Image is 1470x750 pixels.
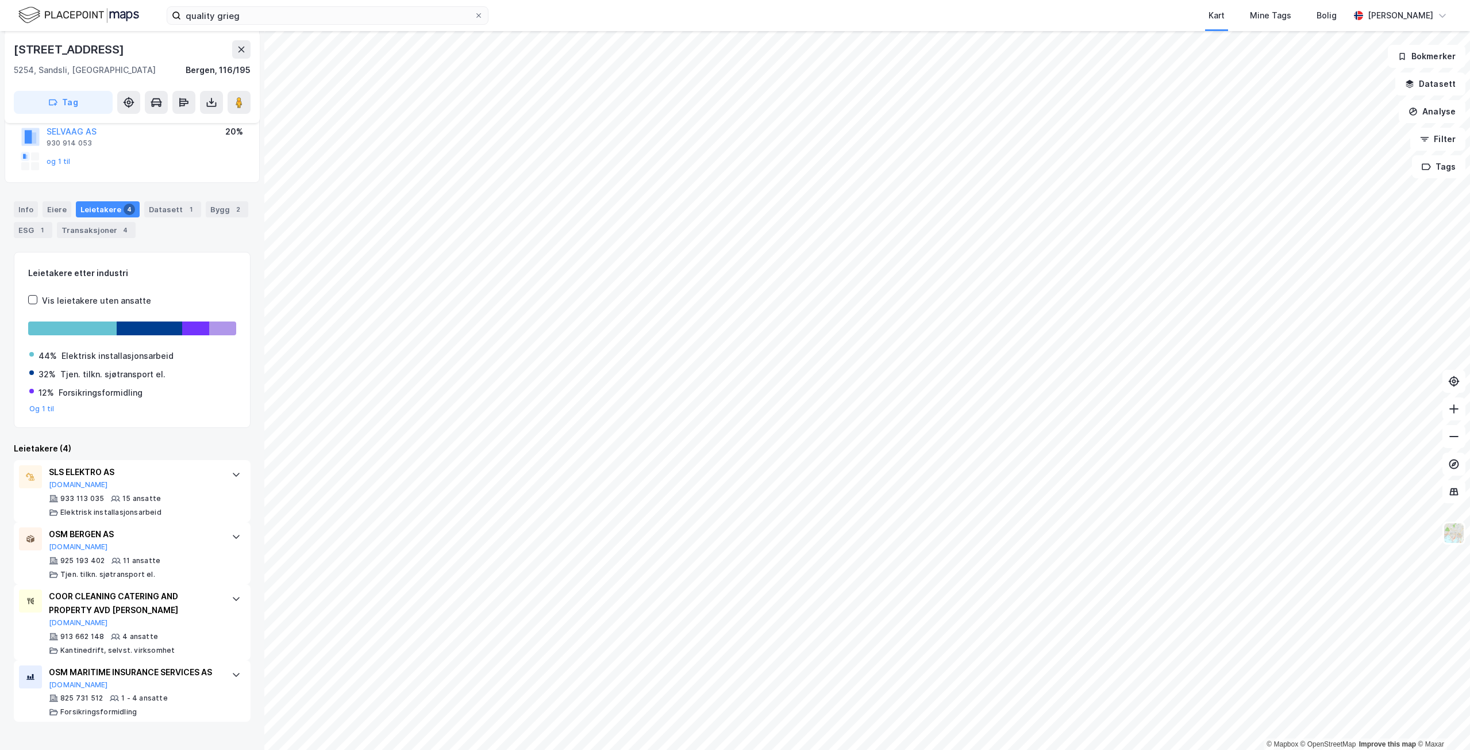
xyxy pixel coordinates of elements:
div: 913 662 148 [60,632,104,641]
div: Bolig [1317,9,1337,22]
div: SLS ELEKTRO AS [49,465,220,479]
div: 15 ansatte [122,494,161,503]
div: Bygg [206,201,248,217]
div: Kantinedrift, selvst. virksomhet [60,646,175,655]
div: Forsikringsformidling [60,707,137,717]
div: Elektrisk installasjonsarbeid [61,349,174,363]
button: [DOMAIN_NAME] [49,480,108,489]
div: 825 731 512 [60,694,103,703]
div: Transaksjoner [57,222,136,238]
div: [PERSON_NAME] [1368,9,1433,22]
div: Leietakere etter industri [28,266,236,280]
a: Mapbox [1267,740,1298,748]
img: logo.f888ab2527a4732fd821a326f86c7f29.svg [18,5,139,25]
div: 4 [120,224,131,236]
div: Leietakere (4) [14,442,251,456]
button: Og 1 til [29,404,55,414]
div: 930 914 053 [47,139,92,148]
div: 2 [232,204,244,215]
div: [STREET_ADDRESS] [14,40,126,59]
div: Kart [1209,9,1225,22]
div: 1 - 4 ansatte [121,694,168,703]
div: Eiere [43,201,71,217]
div: 44% [39,349,57,363]
div: Vis leietakere uten ansatte [42,294,151,308]
iframe: Chat Widget [1413,695,1470,750]
div: Tjen. tilkn. sjøtransport el. [60,368,166,381]
div: OSM MARITIME INSURANCE SERVICES AS [49,665,220,679]
button: Bokmerker [1388,45,1465,68]
div: 1 [185,204,197,215]
button: Analyse [1399,100,1465,123]
input: Søk på adresse, matrikkel, gårdeiere, leietakere eller personer [181,7,474,24]
div: 20% [225,125,243,139]
a: Improve this map [1359,740,1416,748]
button: [DOMAIN_NAME] [49,680,108,690]
button: Filter [1410,128,1465,151]
div: Tjen. tilkn. sjøtransport el. [60,570,155,579]
div: Bergen, 116/195 [186,63,251,77]
div: Forsikringsformidling [59,386,143,400]
div: 5254, Sandsli, [GEOGRAPHIC_DATA] [14,63,156,77]
button: [DOMAIN_NAME] [49,542,108,552]
button: Tag [14,91,113,114]
div: 11 ansatte [123,556,160,565]
div: 32% [39,368,56,381]
div: 1 [36,224,48,236]
button: [DOMAIN_NAME] [49,618,108,627]
button: Tags [1412,155,1465,178]
div: COOR CLEANING CATERING AND PROPERTY AVD [PERSON_NAME] [49,590,220,617]
div: OSM BERGEN AS [49,527,220,541]
div: ESG [14,222,52,238]
button: Datasett [1395,72,1465,95]
img: Z [1443,522,1465,544]
div: 4 ansatte [122,632,158,641]
div: Mine Tags [1250,9,1291,22]
div: Datasett [144,201,201,217]
div: Leietakere [76,201,140,217]
div: 933 113 035 [60,494,104,503]
div: 4 [124,204,135,215]
div: Elektrisk installasjonsarbeid [60,508,161,517]
div: Info [14,201,38,217]
a: OpenStreetMap [1300,740,1356,748]
div: 925 193 402 [60,556,105,565]
div: 12% [39,386,54,400]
